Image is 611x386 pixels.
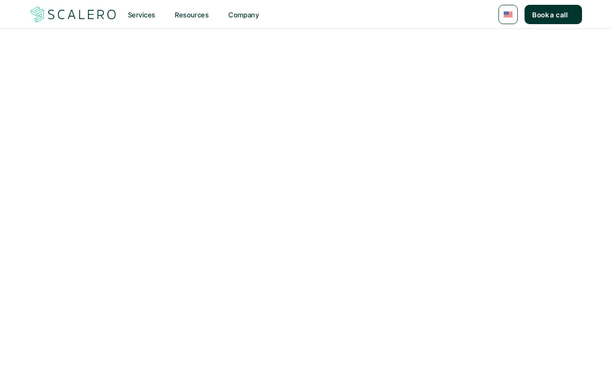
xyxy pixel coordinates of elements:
p: That page can't be found. [258,211,354,224]
p: Company [228,10,259,20]
a: Back to home [267,238,344,261]
p: Services [128,10,155,20]
img: Scalero company logo [29,5,118,24]
strong: 404 [282,170,329,201]
a: Scalero company logo [29,6,118,23]
p: Back to home [278,244,326,255]
p: Resources [175,10,209,20]
p: Book a call [532,10,568,20]
a: Book a call [525,5,582,24]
